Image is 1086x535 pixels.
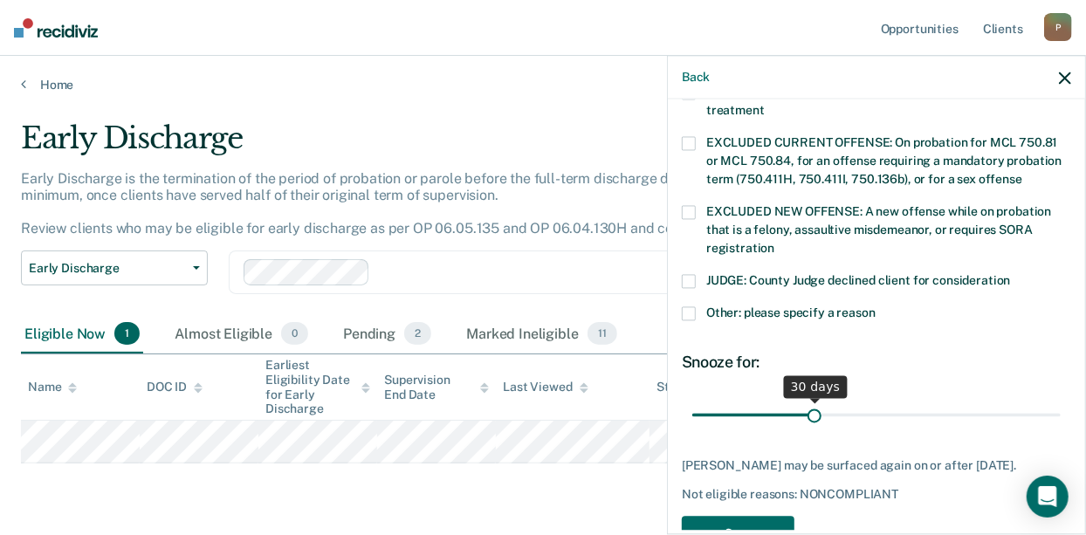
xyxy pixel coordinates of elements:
[281,322,308,345] span: 0
[682,353,1071,373] div: Snooze for:
[21,170,959,237] p: Early Discharge is the termination of the period of probation or parole before the full-term disc...
[1027,476,1069,518] div: Open Intercom Messenger
[29,261,186,276] span: Early Discharge
[588,322,617,345] span: 11
[21,77,1065,93] a: Home
[114,322,140,345] span: 1
[682,458,1071,473] div: [PERSON_NAME] may be surfaced again on or after [DATE].
[404,322,431,345] span: 2
[21,315,143,353] div: Eligible Now
[28,380,77,394] div: Name
[1044,13,1072,41] div: P
[14,18,98,38] img: Recidiviz
[682,488,1071,503] div: Not eligible reasons: NONCOMPLIANT
[784,375,848,398] div: 30 days
[706,306,876,320] span: Other: please specify a reason
[503,380,588,394] div: Last Viewed
[265,358,370,416] div: Earliest Eligibility Date for Early Discharge
[706,136,1062,187] span: EXCLUDED CURRENT OFFENSE: On probation for MCL 750.81 or MCL 750.84, for an offense requiring a m...
[656,380,694,394] div: Status
[706,86,1018,118] span: ORDERED TREATMENT: Has not completed all required treatment
[171,315,312,353] div: Almost Eligible
[682,70,710,85] button: Back
[463,315,620,353] div: Marked Ineligible
[340,315,435,353] div: Pending
[706,274,1011,288] span: JUDGE: County Judge declined client for consideration
[147,380,203,394] div: DOC ID
[706,205,1051,256] span: EXCLUDED NEW OFFENSE: A new offense while on probation that is a felony, assaultive misdemeanor, ...
[384,373,489,402] div: Supervision End Date
[21,120,999,170] div: Early Discharge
